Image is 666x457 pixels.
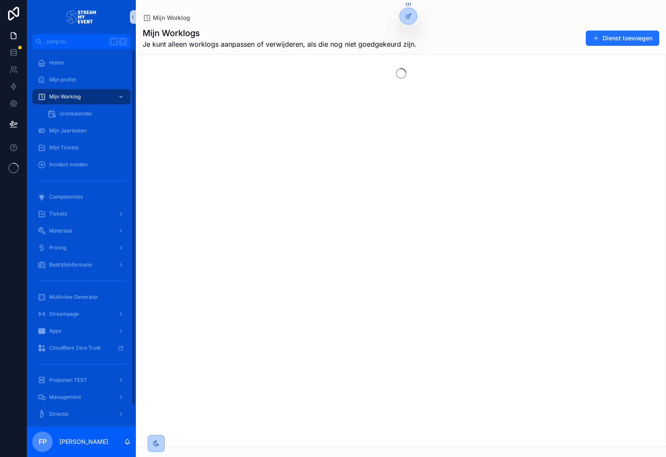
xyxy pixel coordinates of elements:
a: Urenkalender [42,106,131,121]
span: Management [49,394,81,401]
span: Je kunt alleen worklogs aanpassen of verwijderen, als die nog niet goedgekeurd zijn. [143,39,416,49]
span: Cloudflare Zero Trust [49,345,101,351]
a: Streampage [32,306,131,322]
span: K [120,38,126,45]
span: Streampage [49,311,79,317]
span: Bedrijfsinformatie [49,261,92,268]
span: Directie [49,411,68,418]
span: Jump to... [45,38,106,45]
a: Projecten TEST [32,373,131,388]
a: Mijn profiel [32,72,131,87]
a: Tickets [32,206,131,221]
span: Mijn Tickets [49,144,79,151]
h1: Mijn Worklogs [143,27,416,39]
span: Apps [49,328,61,334]
a: Cloudflare Zero Trust [32,340,131,356]
p: [PERSON_NAME] [59,437,108,446]
a: Apps [32,323,131,339]
a: Competenties [32,189,131,205]
a: Management [32,390,131,405]
a: Incident melden [32,157,131,172]
span: Mijn Worklog [49,93,81,100]
span: Materiaal [49,227,72,234]
a: Mijn Worklog [143,14,190,22]
span: Urenkalender [59,110,93,117]
a: Pricing [32,240,131,255]
a: Multiview Generator [32,289,131,305]
span: FP [39,437,47,447]
span: Mijn profiel [49,76,76,83]
img: App logo [67,10,96,24]
a: Mijn Tickets [32,140,131,155]
span: Multiview Generator [49,294,98,300]
span: Tickets [49,210,67,217]
span: Mijn Worklog [153,14,190,22]
button: Dienst toevoegen [586,31,659,46]
a: Materiaal [32,223,131,238]
div: scrollable content [27,49,136,426]
span: Incident melden [49,161,87,168]
span: Home [49,59,64,66]
a: Mijn Jaarstaten [32,123,131,138]
a: Directie [32,407,131,422]
span: Competenties [49,193,83,200]
a: Bedrijfsinformatie [32,257,131,272]
span: Mijn Jaarstaten [49,127,87,134]
span: Pricing [49,244,66,251]
a: Home [32,55,131,70]
a: Mijn Worklog [32,89,131,104]
button: Jump to...K [32,34,131,49]
span: Projecten TEST [49,377,87,384]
